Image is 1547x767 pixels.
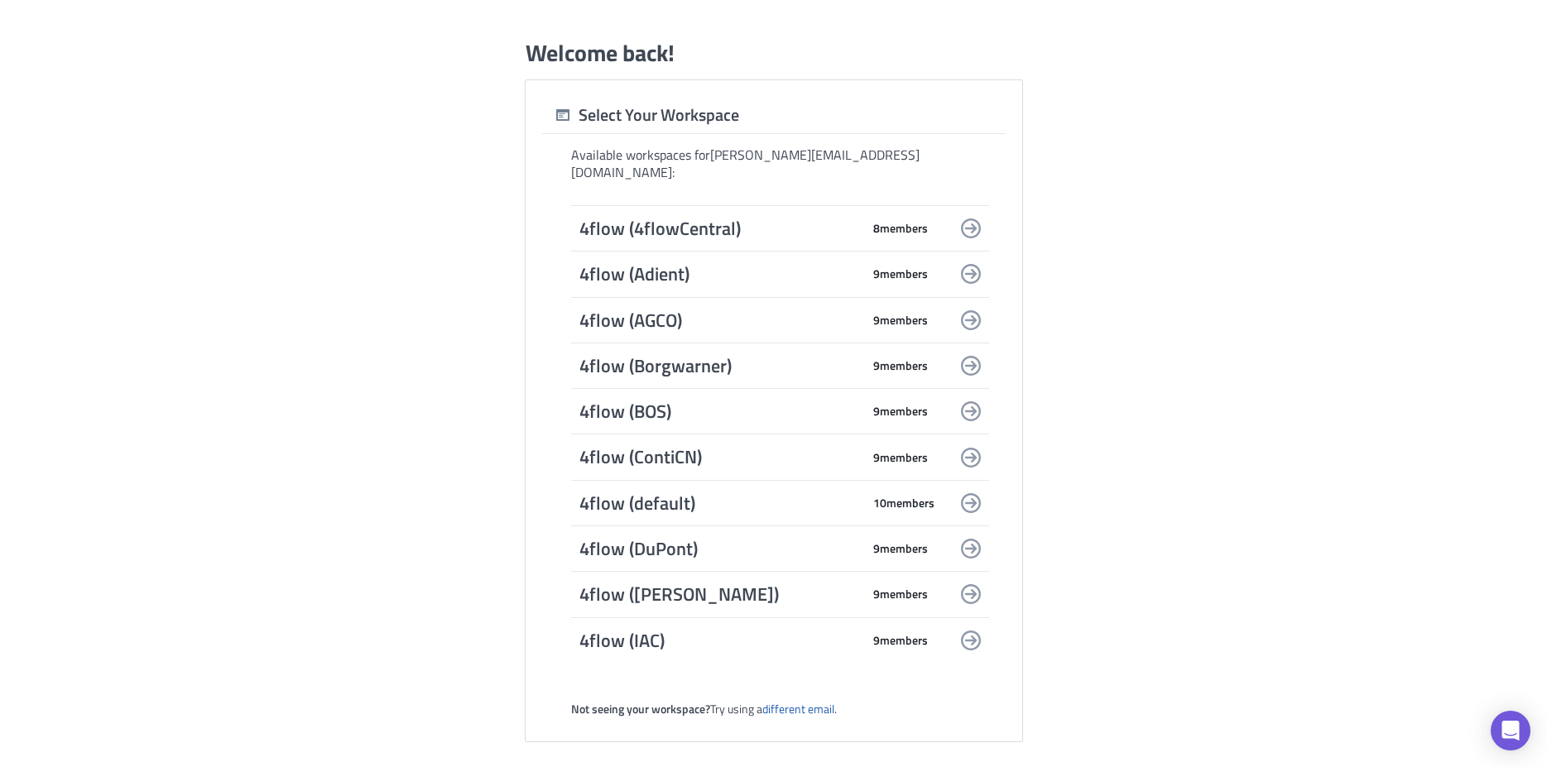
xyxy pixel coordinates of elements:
[579,629,861,652] span: 4flow (IAC)
[579,537,861,560] span: 4flow (DuPont)
[526,38,675,68] h1: Welcome back!
[873,358,928,373] span: 9 member s
[579,491,861,515] span: 4flow (default)
[1491,711,1530,750] div: Open Intercom Messenger
[579,445,861,468] span: 4flow (ContiCN)
[873,496,934,511] span: 10 member s
[762,700,834,717] a: different email
[579,262,861,285] span: 4flow (Adient)
[571,702,989,717] div: Try using a .
[873,221,928,236] span: 8 member s
[873,541,928,556] span: 9 member s
[873,404,928,419] span: 9 member s
[873,587,928,602] span: 9 member s
[579,354,861,377] span: 4flow (Borgwarner)
[571,146,989,180] div: Available workspaces for [PERSON_NAME][EMAIL_ADDRESS][DOMAIN_NAME] :
[873,313,928,328] span: 9 member s
[579,582,861,606] span: 4flow ([PERSON_NAME])
[579,309,861,332] span: 4flow (AGCO)
[542,104,739,126] div: Select Your Workspace
[579,400,861,423] span: 4flow (BOS)
[579,217,861,240] span: 4flow (4flowCentral)
[873,450,928,465] span: 9 member s
[571,700,710,717] strong: Not seeing your workspace?
[873,633,928,648] span: 9 member s
[873,266,928,281] span: 9 member s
